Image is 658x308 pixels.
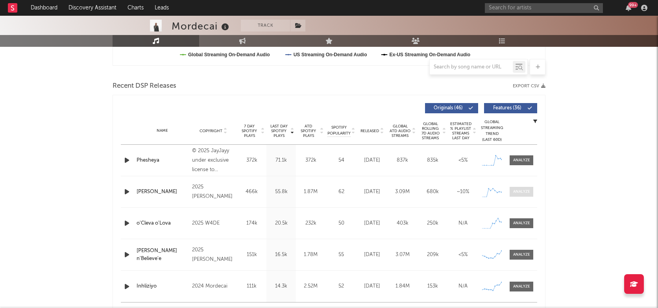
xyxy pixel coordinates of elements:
[484,103,537,113] button: Features(36)
[137,247,188,262] a: [PERSON_NAME] n'Believe'e
[172,20,231,33] div: Mordecai
[268,124,289,138] span: Last Day Spotify Plays
[327,125,351,136] span: Spotify Popularity
[450,251,476,259] div: <5%
[389,124,411,138] span: Global ATD Audio Streams
[425,103,478,113] button: Originals(46)
[420,122,441,140] span: Global Rolling 7D Audio Streams
[360,129,379,133] span: Released
[298,251,323,259] div: 1.78M
[450,157,476,164] div: <5%
[489,106,525,111] span: Features ( 36 )
[192,146,235,175] div: © 2025 JayJayy under exclusive license to [PERSON_NAME] Record Company
[298,282,323,290] div: 2.52M
[359,157,385,164] div: [DATE]
[268,251,294,259] div: 16.5k
[420,219,446,227] div: 250k
[359,188,385,196] div: [DATE]
[188,52,270,57] text: Global Streaming On-Demand Audio
[359,251,385,259] div: [DATE]
[420,157,446,164] div: 835k
[450,122,471,140] span: Estimated % Playlist Streams Last Day
[420,251,446,259] div: 209k
[268,219,294,227] div: 20.5k
[430,64,513,70] input: Search by song name or URL
[513,84,545,89] button: Export CSV
[239,124,260,138] span: 7 Day Spotify Plays
[268,157,294,164] div: 71.1k
[327,282,355,290] div: 52
[239,157,264,164] div: 372k
[389,157,416,164] div: 837k
[390,52,471,57] text: Ex-US Streaming On-Demand Audio
[327,188,355,196] div: 62
[359,282,385,290] div: [DATE]
[389,188,416,196] div: 3.09M
[298,188,323,196] div: 1.87M
[298,219,323,227] div: 232k
[137,128,188,134] div: Name
[239,219,264,227] div: 174k
[450,219,476,227] div: N/A
[200,129,222,133] span: Copyright
[239,188,264,196] div: 466k
[268,282,294,290] div: 14.3k
[450,188,476,196] div: ~ 10 %
[137,188,188,196] a: [PERSON_NAME]
[241,20,290,31] button: Track
[137,282,188,290] a: Inhliziyo
[192,282,235,291] div: 2024 Mordecai
[294,52,367,57] text: US Streaming On-Demand Audio
[137,219,188,227] a: o'Cleva o'Lova
[430,106,466,111] span: Originals ( 46 )
[239,282,264,290] div: 111k
[327,251,355,259] div: 55
[480,119,504,143] div: Global Streaming Trend (Last 60D)
[420,188,446,196] div: 680k
[268,188,294,196] div: 55.8k
[137,157,188,164] a: Phesheya
[626,5,631,11] button: 99+
[327,219,355,227] div: 50
[389,251,416,259] div: 3.07M
[298,124,319,138] span: ATD Spotify Plays
[359,219,385,227] div: [DATE]
[192,245,235,264] div: 2025 [PERSON_NAME]
[628,2,638,8] div: 99 +
[389,282,416,290] div: 1.84M
[192,183,235,201] div: 2025 [PERSON_NAME]
[485,3,603,13] input: Search for artists
[298,157,323,164] div: 372k
[420,282,446,290] div: 153k
[389,219,416,227] div: 403k
[239,251,264,259] div: 151k
[192,219,235,228] div: 2025 W4DE
[327,157,355,164] div: 54
[450,282,476,290] div: N/A
[113,81,176,91] span: Recent DSP Releases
